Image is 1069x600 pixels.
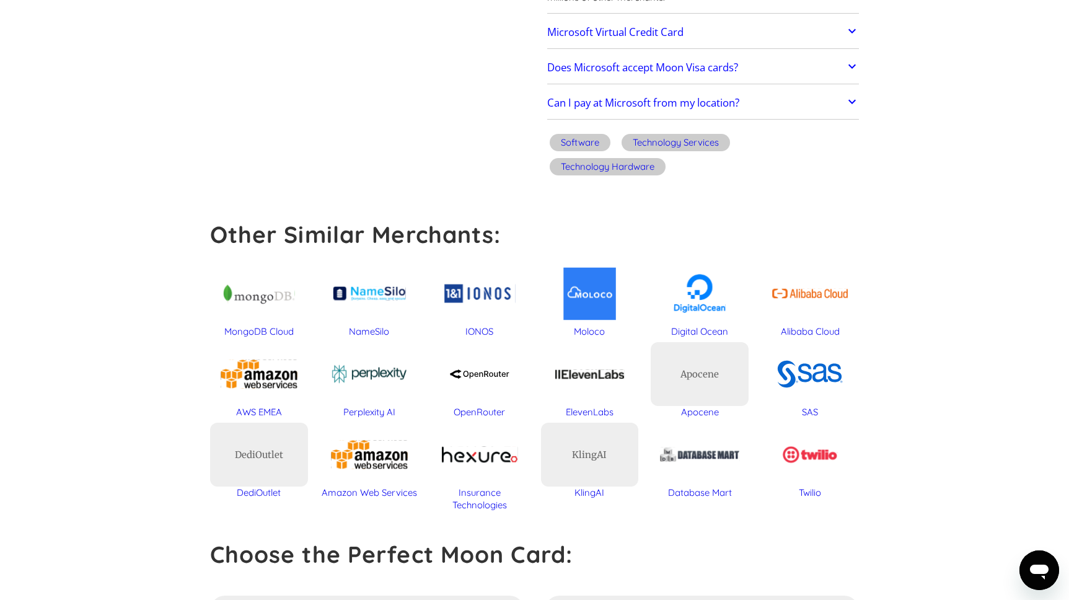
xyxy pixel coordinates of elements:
a: ApoceneApocene [651,342,749,418]
div: AWS EMEA [210,406,308,418]
div: Technology Services [633,136,719,149]
div: SAS [761,406,859,418]
div: DediOutlet [235,449,283,461]
a: Digital Ocean [651,262,749,338]
h2: Microsoft Virtual Credit Card [547,26,684,38]
h2: Does Microsoft accept Moon Visa cards? [547,61,738,74]
a: Insurance Technologies [431,423,529,511]
a: Technology Services [619,132,732,156]
strong: Other Similar Merchants: [210,220,501,249]
a: MongoDB Cloud [210,262,308,338]
a: Technology Hardware [547,156,668,180]
a: ElevenLabs [541,342,639,418]
a: NameSilo [320,262,418,338]
a: Does Microsoft accept Moon Visa cards? [547,55,860,81]
div: Alibaba Cloud [761,325,859,338]
a: Database Mart [651,423,749,499]
div: Twilio [761,487,859,499]
a: Amazon Web Services [320,423,418,499]
div: DediOutlet [210,487,308,499]
div: OpenRouter [431,406,529,418]
div: MongoDB Cloud [210,325,308,338]
h2: Can I pay at Microsoft from my location? [547,97,739,109]
div: Apocene [651,406,749,418]
a: Perplexity AI [320,342,418,418]
strong: Choose the Perfect Moon Card: [210,540,573,568]
a: AWS EMEA [210,342,308,418]
a: Software [547,132,613,156]
div: Perplexity AI [320,406,418,418]
iframe: Button to launch messaging window [1019,550,1059,590]
div: KlingAI [572,449,607,461]
div: NameSilo [320,325,418,338]
div: Digital Ocean [651,325,749,338]
a: SAS [761,342,859,418]
div: Technology Hardware [561,161,654,173]
div: Moloco [541,325,639,338]
div: Amazon Web Services [320,487,418,499]
div: IONOS [431,325,529,338]
a: Twilio [761,423,859,499]
div: Apocene [680,368,719,381]
a: KlingAIKlingAI [541,423,639,499]
a: DediOutletDediOutlet [210,423,308,499]
div: Insurance Technologies [431,487,529,511]
a: Alibaba Cloud [761,262,859,338]
a: IONOS [431,262,529,338]
div: Software [561,136,599,149]
a: Microsoft Virtual Credit Card [547,19,860,45]
div: KlingAI [541,487,639,499]
div: ElevenLabs [541,406,639,418]
a: OpenRouter [431,342,529,418]
a: Moloco [541,262,639,338]
div: Database Mart [651,487,749,499]
a: Can I pay at Microsoft from my location? [547,90,860,117]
